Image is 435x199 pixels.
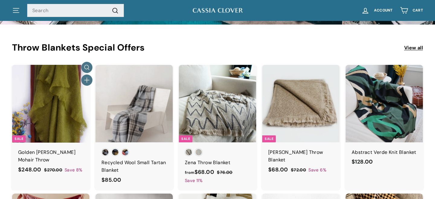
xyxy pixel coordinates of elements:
span: $68.00 [268,166,288,173]
span: $76.00 [217,170,232,175]
span: Account [374,8,393,12]
div: Golden [PERSON_NAME] Mohair Throw [18,148,83,164]
span: $68.00 [185,168,214,176]
a: Sale Golden [PERSON_NAME] Mohair Throw Save 8% [12,65,89,180]
h2: Throw Blankets Special Offers [12,43,404,53]
div: Recycled Wool Small Tartan Blanket [101,159,167,174]
a: Cart [396,2,427,19]
div: [PERSON_NAME] Throw Blanket [268,148,333,164]
span: $248.00 [18,166,41,173]
span: $128.00 [352,158,373,165]
a: Abstract Verde Knit Blanket [346,65,423,172]
input: Search [27,4,124,17]
div: Abstract Verde Knit Blanket [352,148,417,156]
span: $72.00 [291,167,306,173]
a: Account [358,2,396,19]
div: Sale [262,135,276,142]
div: Sale [179,135,192,142]
div: Zena Throw Blanket [185,159,250,167]
a: Recycled Wool Small Tartan Blanket [95,65,173,191]
span: Save 6% [308,167,326,174]
span: from [185,170,195,175]
a: Sale Zena Throw Blanket Save 11% [179,65,256,191]
span: $270.00 [44,167,62,173]
a: Sale [PERSON_NAME] Throw Blanket Save 6% [262,65,340,180]
span: Save 11% [185,177,202,184]
span: $85.00 [101,176,121,184]
div: Sale [12,135,26,142]
a: View all [404,44,423,52]
span: Save 8% [65,167,82,174]
span: Cart [413,8,423,12]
